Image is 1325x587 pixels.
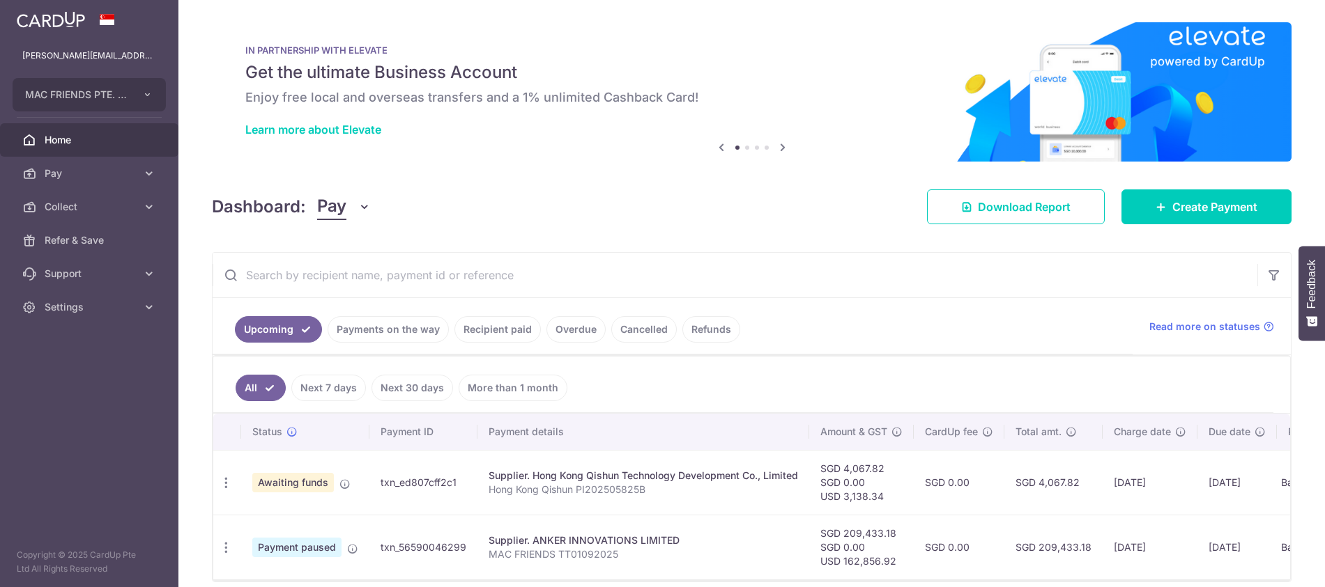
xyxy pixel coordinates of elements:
[252,538,342,557] span: Payment paused
[1209,425,1250,439] span: Due date
[1305,260,1318,308] span: Feedback
[236,375,286,401] a: All
[13,78,166,111] button: MAC FRIENDS PTE. LTD.
[45,200,137,214] span: Collect
[809,450,914,515] td: SGD 4,067.82 SGD 0.00 USD 3,138.34
[317,194,346,220] span: Pay
[252,473,334,492] span: Awaiting funds
[213,253,1257,297] input: Search by recipient name, payment id or reference
[809,515,914,579] td: SGD 209,433.18 SGD 0.00 USD 162,856.92
[369,515,477,579] td: txn_56590046299
[489,533,798,547] div: Supplier. ANKER INNOVATIONS LIMITED
[328,316,449,343] a: Payments on the way
[682,316,740,343] a: Refunds
[1172,198,1257,215] span: Create Payment
[1149,320,1274,334] a: Read more on statuses
[22,49,156,63] p: [PERSON_NAME][EMAIL_ADDRESS][DOMAIN_NAME]
[45,267,137,281] span: Support
[212,22,1292,162] img: Renovation banner
[925,425,978,439] span: CardUp fee
[212,194,306,219] h4: Dashboard:
[1004,515,1103,579] td: SGD 209,433.18
[1103,450,1197,515] td: [DATE]
[245,45,1258,56] p: IN PARTNERSHIP WITH ELEVATE
[1197,450,1277,515] td: [DATE]
[369,414,477,450] th: Payment ID
[45,233,137,247] span: Refer & Save
[1197,515,1277,579] td: [DATE]
[235,316,322,343] a: Upcoming
[372,375,453,401] a: Next 30 days
[317,194,371,220] button: Pay
[489,547,798,561] p: MAC FRIENDS TT01092025
[546,316,606,343] a: Overdue
[489,483,798,496] p: Hong Kong Qishun PI202505825B
[914,450,1004,515] td: SGD 0.00
[1114,425,1171,439] span: Charge date
[25,88,128,102] span: MAC FRIENDS PTE. LTD.
[252,425,282,439] span: Status
[489,469,798,483] div: Supplier. Hong Kong Qishun Technology Development Co., Limited
[369,450,477,515] td: txn_ed807cff2c1
[1299,246,1325,341] button: Feedback - Show survey
[1149,320,1260,334] span: Read more on statuses
[45,166,137,180] span: Pay
[459,375,567,401] a: More than 1 month
[820,425,887,439] span: Amount & GST
[45,133,137,147] span: Home
[978,198,1071,215] span: Download Report
[245,123,381,136] a: Learn more about Elevate
[1016,425,1062,439] span: Total amt.
[454,316,541,343] a: Recipient paid
[245,61,1258,84] h5: Get the ultimate Business Account
[1103,515,1197,579] td: [DATE]
[927,189,1105,224] a: Download Report
[245,89,1258,106] h6: Enjoy free local and overseas transfers and a 1% unlimited Cashback Card!
[611,316,677,343] a: Cancelled
[1121,189,1292,224] a: Create Payment
[477,414,809,450] th: Payment details
[291,375,366,401] a: Next 7 days
[914,515,1004,579] td: SGD 0.00
[17,11,85,28] img: CardUp
[1004,450,1103,515] td: SGD 4,067.82
[45,300,137,314] span: Settings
